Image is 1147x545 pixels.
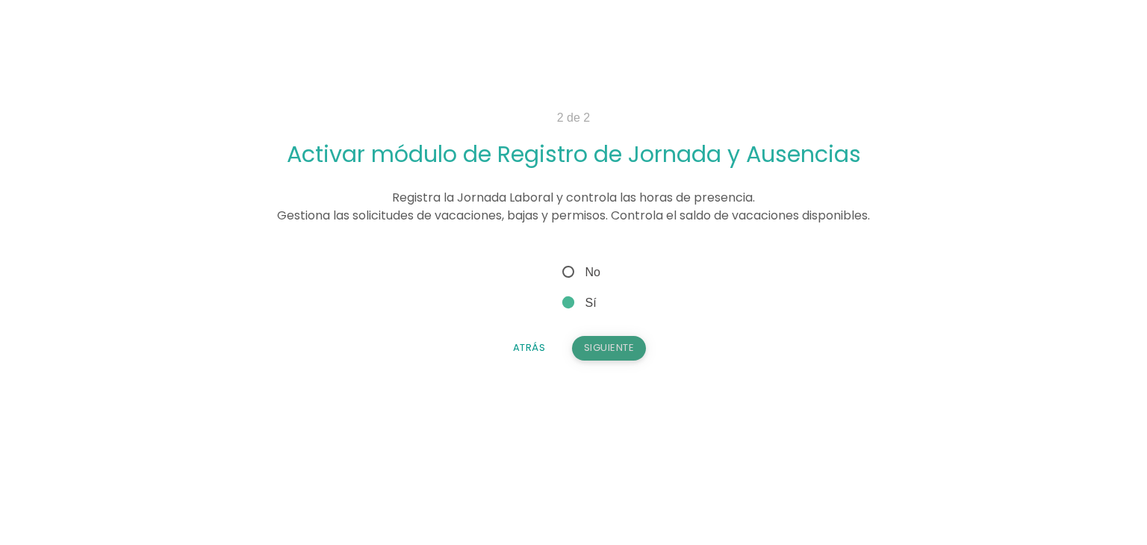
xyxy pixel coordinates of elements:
span: Registra la Jornada Laboral y controla las horas de presencia. Gestiona las solicitudes de vacaci... [277,189,870,224]
span: Sí [559,293,597,312]
p: 2 de 2 [172,109,975,127]
h2: Activar módulo de Registro de Jornada y Ausencias [172,142,975,166]
button: Siguiente [572,336,647,360]
span: No [559,263,600,281]
button: Atrás [501,336,558,360]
